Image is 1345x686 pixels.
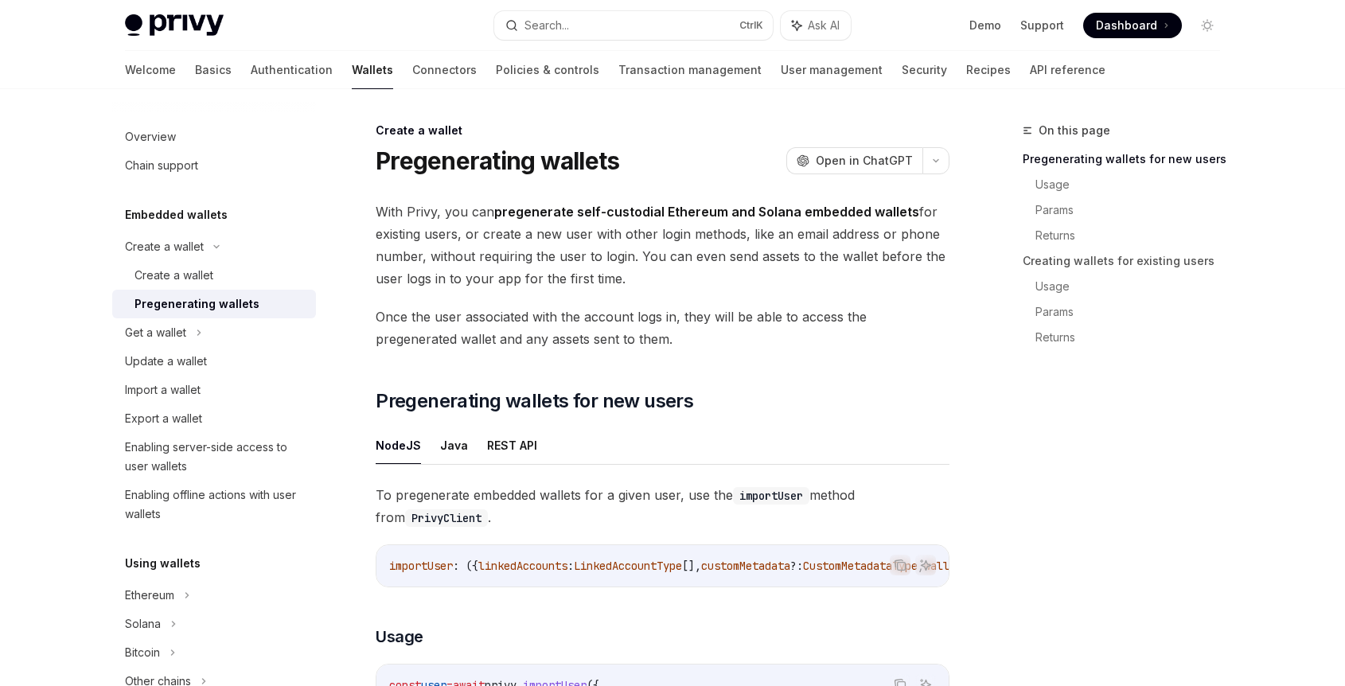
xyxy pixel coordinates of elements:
[786,147,922,174] button: Open in ChatGPT
[125,438,306,476] div: Enabling server-side access to user wallets
[1035,274,1233,299] a: Usage
[1023,248,1233,274] a: Creating wallets for existing users
[440,427,468,464] button: Java
[125,614,161,633] div: Solana
[376,626,423,648] span: Usage
[125,51,176,89] a: Welcome
[112,404,316,433] a: Export a wallet
[125,156,198,175] div: Chain support
[376,201,949,290] span: With Privy, you can for existing users, or create a new user with other login methods, like an em...
[1035,299,1233,325] a: Params
[574,559,682,573] span: LinkedAccountType
[125,409,202,428] div: Export a wallet
[125,380,201,400] div: Import a wallet
[1035,223,1233,248] a: Returns
[125,323,186,342] div: Get a wallet
[376,388,693,414] span: Pregenerating wallets for new users
[376,146,619,175] h1: Pregenerating wallets
[1023,146,1233,172] a: Pregenerating wallets for new users
[134,266,213,285] div: Create a wallet
[1035,325,1233,350] a: Returns
[352,51,393,89] a: Wallets
[125,127,176,146] div: Overview
[803,559,918,573] span: CustomMetadataType
[125,485,306,524] div: Enabling offline actions with user wallets
[494,11,773,40] button: Search...CtrlK
[376,306,949,350] span: Once the user associated with the account logs in, they will be able to access the pregenerated w...
[902,51,947,89] a: Security
[524,16,569,35] div: Search...
[915,555,936,575] button: Ask AI
[1020,18,1064,33] a: Support
[1096,18,1157,33] span: Dashboard
[567,559,574,573] span: :
[125,237,204,256] div: Create a wallet
[376,484,949,528] span: To pregenerate embedded wallets for a given user, use the method from .
[496,51,599,89] a: Policies & controls
[701,559,790,573] span: customMetadata
[125,352,207,371] div: Update a wallet
[494,204,919,220] strong: pregenerate self-custodial Ethereum and Solana embedded wallets
[924,559,969,573] span: wallets
[682,559,701,573] span: [],
[808,18,840,33] span: Ask AI
[112,433,316,481] a: Enabling server-side access to user wallets
[969,18,1001,33] a: Demo
[478,559,567,573] span: linkedAccounts
[781,11,851,40] button: Ask AI
[125,205,228,224] h5: Embedded wallets
[112,290,316,318] a: Pregenerating wallets
[112,123,316,151] a: Overview
[112,151,316,180] a: Chain support
[405,509,488,527] code: PrivyClient
[790,559,803,573] span: ?:
[125,14,224,37] img: light logo
[890,555,910,575] button: Copy the contents from the code block
[733,487,809,505] code: importUser
[966,51,1011,89] a: Recipes
[112,376,316,404] a: Import a wallet
[739,19,763,32] span: Ctrl K
[1195,13,1220,38] button: Toggle dark mode
[816,153,913,169] span: Open in ChatGPT
[1035,197,1233,223] a: Params
[112,347,316,376] a: Update a wallet
[112,481,316,528] a: Enabling offline actions with user wallets
[376,123,949,138] div: Create a wallet
[125,554,201,573] h5: Using wallets
[389,559,453,573] span: importUser
[453,559,478,573] span: : ({
[112,261,316,290] a: Create a wallet
[1035,172,1233,197] a: Usage
[1030,51,1105,89] a: API reference
[487,427,537,464] button: REST API
[1083,13,1182,38] a: Dashboard
[412,51,477,89] a: Connectors
[1039,121,1110,140] span: On this page
[134,294,259,314] div: Pregenerating wallets
[195,51,232,89] a: Basics
[781,51,883,89] a: User management
[618,51,762,89] a: Transaction management
[125,643,160,662] div: Bitcoin
[125,586,174,605] div: Ethereum
[376,427,421,464] button: NodeJS
[251,51,333,89] a: Authentication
